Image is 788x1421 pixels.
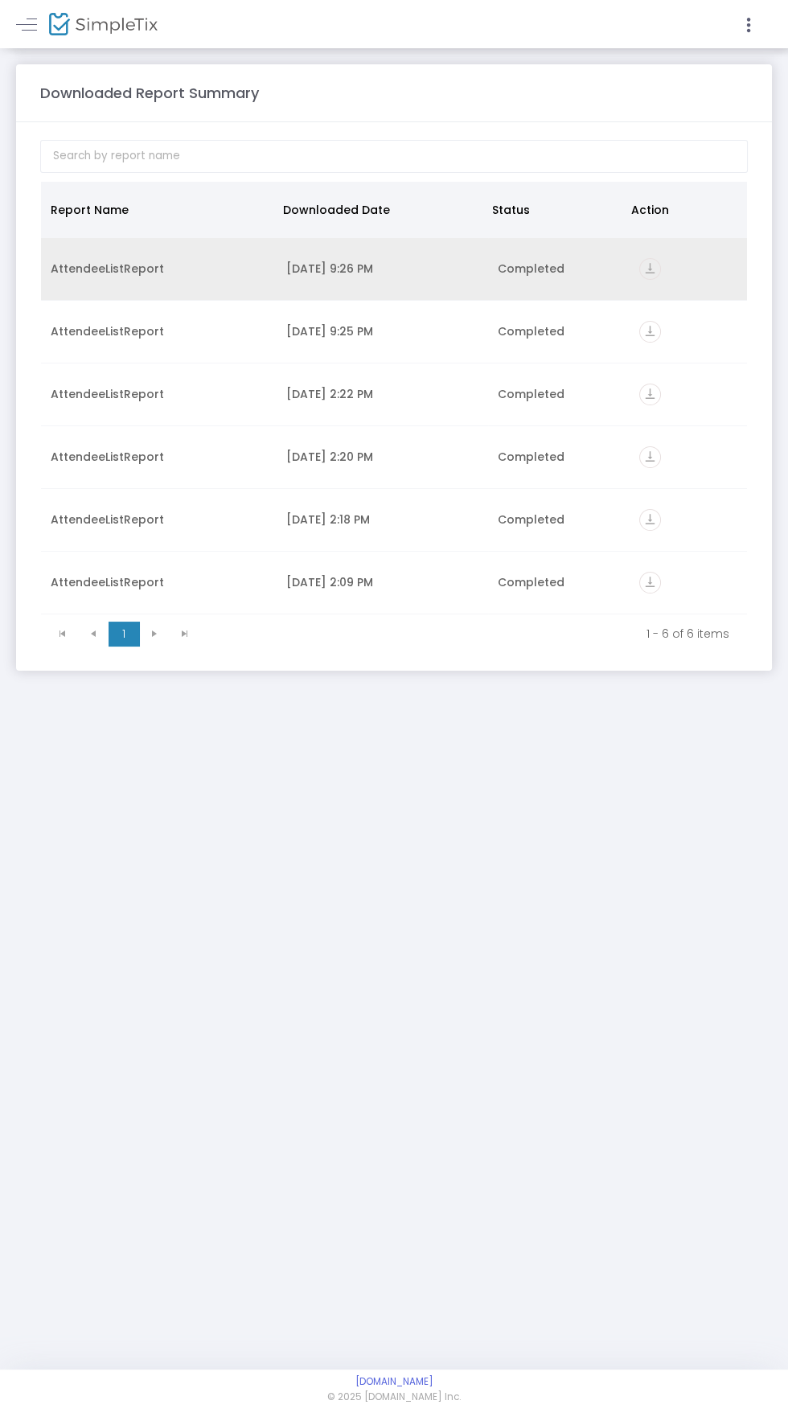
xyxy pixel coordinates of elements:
div: 9/27/2025 2:20 PM [286,449,478,465]
m-panel-title: Downloaded Report Summary [40,82,259,104]
div: AttendeeListReport [51,386,267,402]
th: Status [482,182,621,238]
div: Data table [41,182,747,614]
div: https://go.SimpleTix.com/ry73m [639,509,737,531]
div: https://go.SimpleTix.com/luj9c [639,384,737,405]
div: Completed [498,574,620,590]
div: 9/27/2025 2:22 PM [286,386,478,402]
div: 10/13/2025 9:26 PM [286,261,478,277]
th: Downloaded Date [273,182,482,238]
div: Completed [498,386,620,402]
i: vertical_align_bottom [639,384,661,405]
a: vertical_align_bottom [639,577,661,593]
div: Completed [498,261,620,277]
div: https://go.SimpleTix.com/4984v [639,321,737,343]
div: 9/27/2025 2:18 PM [286,511,478,528]
div: https://go.SimpleTix.com/fcwlg [639,446,737,468]
a: vertical_align_bottom [639,451,661,467]
div: AttendeeListReport [51,261,267,277]
i: vertical_align_bottom [639,446,661,468]
a: vertical_align_bottom [639,263,661,279]
i: vertical_align_bottom [639,509,661,531]
i: vertical_align_bottom [639,321,661,343]
a: vertical_align_bottom [639,388,661,405]
span: © 2025 [DOMAIN_NAME] Inc. [327,1390,461,1405]
div: Completed [498,449,620,465]
input: Search by report name [40,140,748,173]
div: Completed [498,323,620,339]
div: AttendeeListReport [51,511,267,528]
div: 9/27/2025 2:09 PM [286,574,478,590]
div: Completed [498,511,620,528]
th: Action [622,182,737,238]
div: 10/13/2025 9:25 PM [286,323,478,339]
th: Report Name [41,182,273,238]
div: AttendeeListReport [51,574,267,590]
span: Page 1 [109,622,139,646]
kendo-pager-info: 1 - 6 of 6 items [211,626,729,642]
div: https://go.SimpleTix.com/m99na [639,572,737,593]
div: AttendeeListReport [51,323,267,339]
div: AttendeeListReport [51,449,267,465]
a: [DOMAIN_NAME] [355,1375,433,1388]
i: vertical_align_bottom [639,258,661,280]
i: vertical_align_bottom [639,572,661,593]
a: vertical_align_bottom [639,326,661,342]
a: vertical_align_bottom [639,514,661,530]
div: https://go.SimpleTix.com/c7leu [639,258,737,280]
